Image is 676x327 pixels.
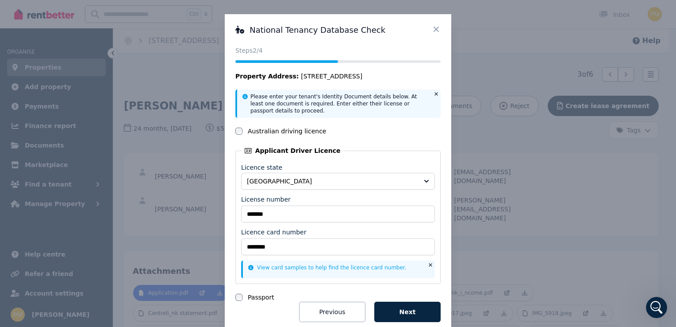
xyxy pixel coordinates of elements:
[8,241,169,256] textarea: Message…
[248,293,274,302] label: Passport
[299,302,365,322] button: Previous
[7,69,170,212] div: Yes, you'll need to pay for tenancy checks even with a subscription. National Tenancy Database (N...
[25,5,39,19] img: Profile image for The RentBetter Team
[7,16,145,53] div: Please make sure to click the options to 'get more help' if we haven't answered your question.
[7,69,170,213] div: The RentBetter Team says…
[138,4,155,20] button: Home
[14,22,138,48] div: Please make sure to click the options to 'get more help' if we haven't answered your question.
[235,73,299,80] span: Property Address:
[42,259,49,266] button: Upload attachment
[301,72,362,81] span: [STREET_ADDRESS]
[235,46,441,55] p: Steps 2 /4
[16,200,23,207] a: Source reference 5498929:
[248,127,326,136] label: Australian driving licence
[241,173,435,190] button: [GEOGRAPHIC_DATA]
[28,259,35,266] button: Gif picker
[14,74,163,109] div: Yes, you'll need to pay for tenancy checks even with a subscription. National Tenancy Database (N...
[155,4,171,19] div: Close
[14,218,68,227] div: Was that helpful?
[374,302,441,322] button: Next
[241,164,282,171] label: Licence state
[81,101,88,109] a: Source reference 5498832:
[7,61,170,62] div: New messages divider
[248,265,407,271] a: View card samples to help find the licence card number.
[247,177,417,186] span: [GEOGRAPHIC_DATA]
[16,156,23,163] a: Source reference 5919411:
[7,213,75,232] div: Was that helpful?The RentBetter Team • 5m ago
[14,259,21,266] button: Emoji picker
[114,132,121,139] a: Source reference 5610294:
[7,213,170,252] div: The RentBetter Team says…
[56,259,63,266] button: Start recording
[7,16,170,54] div: The RentBetter Team says…
[241,228,306,237] label: Licence card number
[152,256,166,270] button: Send a message…
[14,234,98,239] div: The RentBetter Team • 5m ago
[235,25,441,35] h3: National Tenancy Database Check
[43,8,117,15] h1: The RentBetter Team
[241,195,291,204] label: License number
[14,113,163,162] div: However, as a RentBetter customer with a subscription, you get access to these checks at a discou...
[241,146,344,155] legend: Applicant Driver Licence
[14,166,163,206] div: You can run these checks directly from your property dashboard or from within a tenant's applicat...
[6,4,23,20] button: go back
[250,93,428,114] p: Please enter your tenant's Identity Document details below. At least one document is required. En...
[646,297,667,318] iframe: Intercom live chat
